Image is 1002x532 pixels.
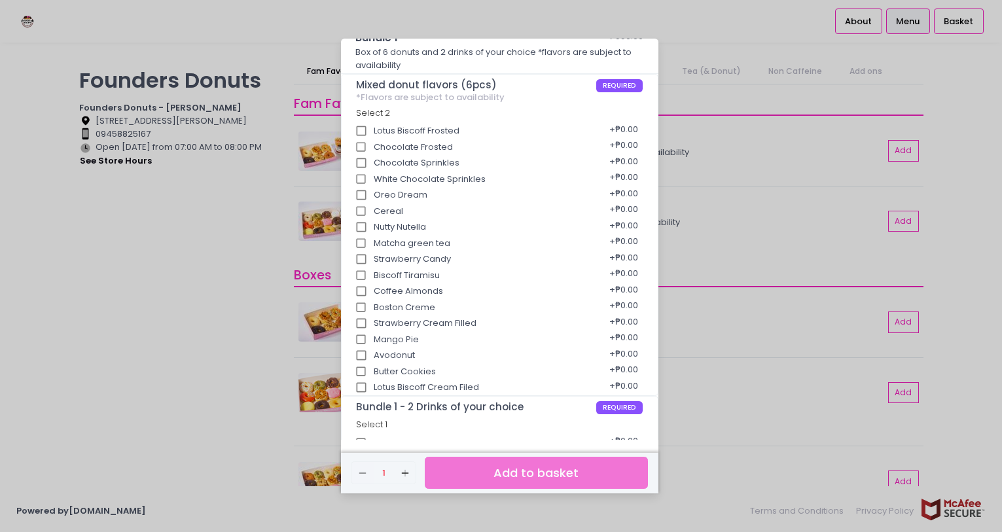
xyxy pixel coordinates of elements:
div: + ₱0.00 [605,215,643,239]
button: Add to basket [425,457,647,489]
div: + ₱0.00 [605,118,643,143]
div: + ₱0.00 [605,431,643,455]
span: REQUIRED [596,79,643,92]
div: + ₱0.00 [605,135,643,160]
p: Box of 6 donuts and 2 drinks of your choice *flavors are subject to availability [355,46,643,71]
div: + ₱0.00 [605,151,643,175]
div: + ₱0.00 [605,167,643,192]
div: + ₱0.00 [605,295,643,320]
div: + ₱0.00 [605,199,643,224]
span: Mixed donut flavors (6pcs) [356,79,596,91]
div: + ₱0.00 [605,263,643,288]
span: Bundle 1 - 2 Drinks of your choice [356,401,596,413]
span: Select 2 [356,107,390,118]
div: + ₱0.00 [605,359,643,384]
div: *Flavors are subject to availability [356,92,643,103]
div: + ₱0.00 [605,343,643,368]
span: Select 1 [356,419,387,430]
div: + ₱0.00 [605,247,643,272]
div: + ₱0.00 [605,231,643,256]
span: REQUIRED [596,401,643,414]
div: + ₱0.00 [605,183,643,207]
div: + ₱0.00 [605,327,643,352]
div: + ₱0.00 [605,311,643,336]
div: + ₱0.00 [605,375,643,400]
div: + ₱0.00 [605,279,643,304]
